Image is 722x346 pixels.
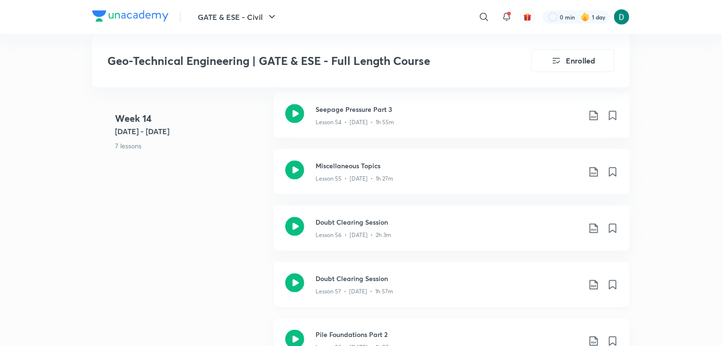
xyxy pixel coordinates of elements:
img: avatar [523,13,532,21]
img: Company Logo [92,10,168,22]
h3: Doubt Clearing Session [316,217,581,227]
a: Miscellaneous TopicsLesson 55 • [DATE] • 1h 27m [274,149,630,206]
a: Doubt Clearing SessionLesson 56 • [DATE] • 2h 3m [274,206,630,262]
img: Diksha Mishra [614,9,630,25]
h3: Geo-Technical Engineering | GATE & ESE - Full Length Course [107,54,478,68]
a: Seepage Pressure Part 3Lesson 54 • [DATE] • 1h 55m [274,93,630,149]
h3: Seepage Pressure Part 3 [316,104,581,114]
button: Enrolled [531,49,615,72]
h3: Miscellaneous Topics [316,161,581,171]
h3: Pile Foundations Part 2 [316,330,581,340]
h5: [DATE] - [DATE] [115,126,266,137]
p: Lesson 54 • [DATE] • 1h 55m [316,118,394,127]
p: 7 lessons [115,141,266,151]
a: Company Logo [92,10,168,24]
h4: Week 14 [115,111,266,126]
p: Lesson 55 • [DATE] • 1h 27m [316,174,393,183]
p: Lesson 57 • [DATE] • 1h 57m [316,287,393,296]
button: GATE & ESE - Civil [192,8,283,27]
button: avatar [520,9,535,25]
a: Doubt Clearing SessionLesson 57 • [DATE] • 1h 57m [274,262,630,319]
h3: Doubt Clearing Session [316,273,581,283]
img: streak [581,12,590,22]
p: Lesson 56 • [DATE] • 2h 3m [316,231,391,239]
